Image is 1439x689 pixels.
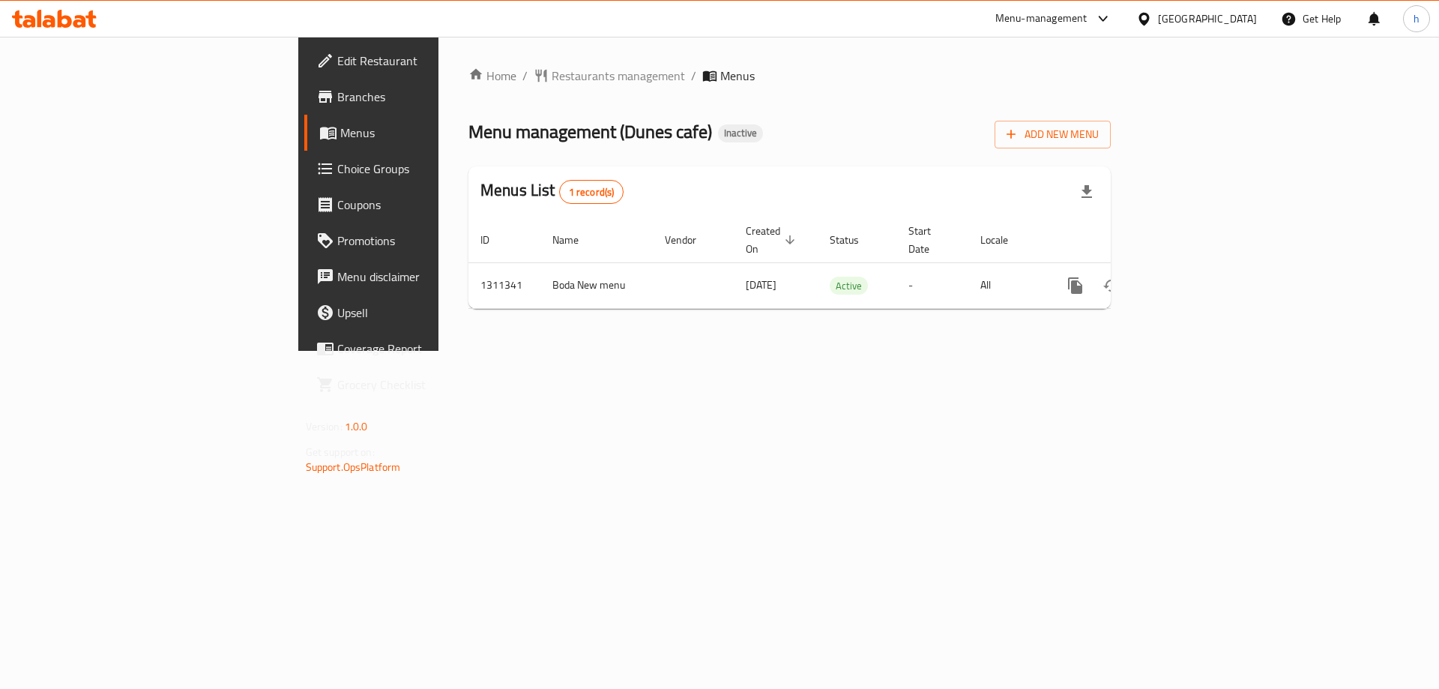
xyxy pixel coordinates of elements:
[534,67,685,85] a: Restaurants management
[337,268,527,286] span: Menu disclaimer
[304,43,539,79] a: Edit Restaurant
[468,67,1111,85] nav: breadcrumb
[691,67,696,85] li: /
[337,88,527,106] span: Branches
[304,259,539,295] a: Menu disclaimer
[304,223,539,259] a: Promotions
[337,196,527,214] span: Coupons
[980,231,1028,249] span: Locale
[830,277,868,295] span: Active
[480,231,509,249] span: ID
[345,417,368,436] span: 1.0.0
[337,376,527,394] span: Grocery Checklist
[1046,217,1213,263] th: Actions
[337,52,527,70] span: Edit Restaurant
[306,442,375,462] span: Get support on:
[896,262,968,308] td: -
[1093,268,1129,304] button: Change Status
[552,231,598,249] span: Name
[1069,174,1105,210] div: Export file
[995,121,1111,148] button: Add New Menu
[306,457,401,477] a: Support.OpsPlatform
[337,160,527,178] span: Choice Groups
[746,275,776,295] span: [DATE]
[304,187,539,223] a: Coupons
[968,262,1046,308] td: All
[1158,10,1257,27] div: [GEOGRAPHIC_DATA]
[665,231,716,249] span: Vendor
[908,222,950,258] span: Start Date
[304,367,539,403] a: Grocery Checklist
[468,217,1213,309] table: enhanced table
[1414,10,1420,27] span: h
[830,231,878,249] span: Status
[480,179,624,204] h2: Menus List
[559,180,624,204] div: Total records count
[304,295,539,331] a: Upsell
[1058,268,1093,304] button: more
[337,304,527,322] span: Upsell
[304,79,539,115] a: Branches
[304,151,539,187] a: Choice Groups
[746,222,800,258] span: Created On
[340,124,527,142] span: Menus
[540,262,653,308] td: Boda New menu
[720,67,755,85] span: Menus
[337,232,527,250] span: Promotions
[306,417,343,436] span: Version:
[552,67,685,85] span: Restaurants management
[718,124,763,142] div: Inactive
[995,10,1087,28] div: Menu-management
[337,340,527,358] span: Coverage Report
[304,115,539,151] a: Menus
[718,127,763,139] span: Inactive
[560,185,624,199] span: 1 record(s)
[1007,125,1099,144] span: Add New Menu
[304,331,539,367] a: Coverage Report
[468,115,712,148] span: Menu management ( Dunes cafe )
